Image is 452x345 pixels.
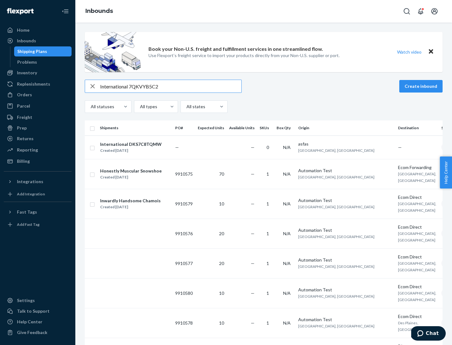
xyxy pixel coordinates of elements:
a: Settings [4,295,72,305]
span: — [251,171,255,177]
span: N/A [283,145,291,150]
span: — [175,145,179,150]
th: Shipments [97,120,173,135]
td: 9910579 [173,189,195,219]
span: — [251,201,255,206]
div: Problems [17,59,37,65]
a: Returns [4,134,72,144]
div: Created [DATE] [100,147,162,154]
div: Talk to Support [17,308,50,314]
span: 1 [266,201,269,206]
span: [GEOGRAPHIC_DATA], [GEOGRAPHIC_DATA] [298,204,374,209]
a: Orders [4,90,72,100]
span: [GEOGRAPHIC_DATA], [GEOGRAPHIC_DATA] [398,261,436,272]
ol: breadcrumbs [80,2,118,20]
span: [GEOGRAPHIC_DATA], [GEOGRAPHIC_DATA] [298,175,374,179]
div: Replenishments [17,81,50,87]
div: Inventory [17,70,37,76]
div: Automation Test [298,257,393,263]
span: 20 [219,261,224,266]
img: Flexport logo [7,8,34,14]
span: N/A [283,201,291,206]
div: Parcel [17,103,30,109]
th: Available Units [227,120,257,135]
div: Help Center [17,319,42,325]
div: Orders [17,92,32,98]
th: Origin [296,120,395,135]
span: — [251,320,255,326]
span: — [251,261,255,266]
button: Give Feedback [4,327,72,337]
span: [GEOGRAPHIC_DATA], [GEOGRAPHIC_DATA] [298,264,374,269]
span: N/A [283,261,291,266]
th: Destination [395,120,439,135]
th: PO# [173,120,195,135]
span: 10 [219,290,224,296]
div: Reporting [17,147,38,153]
a: Reporting [4,145,72,155]
a: Shipping Plans [14,46,72,56]
div: Automation Test [298,197,393,204]
a: Replenishments [4,79,72,89]
span: N/A [283,320,291,326]
span: [GEOGRAPHIC_DATA], [GEOGRAPHIC_DATA] [298,234,374,239]
td: 9910576 [173,219,195,248]
span: — [251,290,255,296]
th: Box Qty [274,120,296,135]
div: Ecom Direct [398,224,436,230]
td: 9910580 [173,278,195,308]
div: Freight [17,114,32,120]
div: Created [DATE] [100,174,162,180]
span: [GEOGRAPHIC_DATA], [GEOGRAPHIC_DATA] [398,231,436,242]
span: 0 [266,145,269,150]
th: SKUs [257,120,274,135]
span: — [398,145,402,150]
th: Expected Units [195,120,227,135]
div: Home [17,27,30,33]
span: 10 [219,201,224,206]
span: [GEOGRAPHIC_DATA], [GEOGRAPHIC_DATA] [298,324,374,328]
div: Add Integration [17,191,45,197]
div: Prep [17,125,27,131]
div: Integrations [17,178,43,185]
span: 20 [219,231,224,236]
input: Search inbounds by name, destination, msku... [100,80,241,93]
div: Inwardly Handsome Chamois [100,198,161,204]
a: Home [4,25,72,35]
td: 9910577 [173,248,195,278]
div: Give Feedback [17,329,47,336]
span: [GEOGRAPHIC_DATA], [GEOGRAPHIC_DATA] [298,294,374,299]
p: Book your Non-U.S. freight and fulfillment services in one streamlined flow. [148,45,323,53]
a: Inbounds [4,36,72,46]
td: 9910578 [173,308,195,338]
span: 1 [266,231,269,236]
span: 1 [266,171,269,177]
button: Watch video [393,47,426,56]
div: Automation Test [298,227,393,233]
div: Ecom Direct [398,254,436,260]
button: Close Navigation [59,5,72,18]
a: Parcel [4,101,72,111]
td: 9910575 [173,159,195,189]
button: Help Center [440,157,452,188]
a: Freight [4,112,72,122]
a: Problems [14,57,72,67]
a: Add Integration [4,189,72,199]
div: Billing [17,158,30,164]
span: 1 [266,261,269,266]
span: 1 [266,290,269,296]
div: Automation Test [298,316,393,323]
span: [GEOGRAPHIC_DATA], [GEOGRAPHIC_DATA] [298,148,374,153]
div: International DKS7C8TQMW [100,141,162,147]
div: asfas [298,141,393,147]
a: Add Fast Tag [4,220,72,230]
div: Automation Test [298,167,393,174]
a: Inventory [4,68,72,78]
a: Billing [4,156,72,166]
span: Des Plaines, [GEOGRAPHIC_DATA] [398,321,435,332]
span: 1 [266,320,269,326]
span: — [251,231,255,236]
